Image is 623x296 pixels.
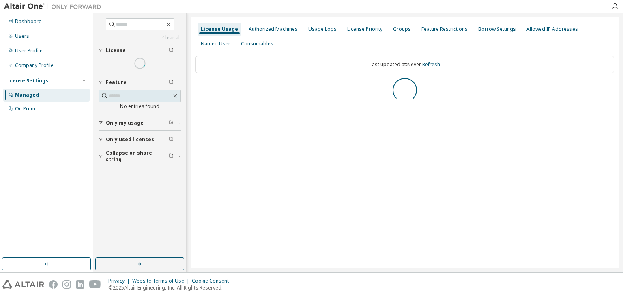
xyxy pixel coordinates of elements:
p: © 2025 Altair Engineering, Inc. All Rights Reserved. [108,284,234,291]
span: Only my usage [106,120,144,126]
div: Privacy [108,278,132,284]
div: Website Terms of Use [132,278,192,284]
span: Clear filter [169,47,174,54]
span: Collapse on share string [106,150,169,163]
div: No entries found [99,103,181,110]
div: Borrow Settings [478,26,516,32]
img: linkedin.svg [76,280,84,289]
div: Usage Logs [308,26,337,32]
div: Feature Restrictions [421,26,468,32]
button: License [99,41,181,59]
div: Company Profile [15,62,54,69]
div: License Usage [201,26,238,32]
img: instagram.svg [62,280,71,289]
div: On Prem [15,106,35,112]
span: Clear filter [169,120,174,126]
div: Users [15,33,29,39]
span: Clear filter [169,153,174,160]
a: Clear all [99,35,181,41]
span: Clear filter [169,79,174,86]
div: User Profile [15,48,43,54]
div: Groups [393,26,411,32]
span: Clear filter [169,136,174,143]
img: youtube.svg [89,280,101,289]
button: Only my usage [99,114,181,132]
div: Authorized Machines [249,26,298,32]
img: altair_logo.svg [2,280,44,289]
div: Managed [15,92,39,98]
div: Last updated at: Never [195,56,614,73]
div: License Priority [347,26,382,32]
div: Cookie Consent [192,278,234,284]
div: Consumables [241,41,273,47]
span: License [106,47,126,54]
img: Altair One [4,2,105,11]
button: Only used licenses [99,131,181,149]
img: facebook.svg [49,280,58,289]
a: Refresh [422,61,440,68]
span: Feature [106,79,127,86]
button: Feature [99,73,181,91]
div: License Settings [5,78,48,84]
div: Allowed IP Addresses [526,26,578,32]
div: Dashboard [15,18,42,25]
div: Named User [201,41,230,47]
span: Only used licenses [106,136,154,143]
button: Collapse on share string [99,147,181,165]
